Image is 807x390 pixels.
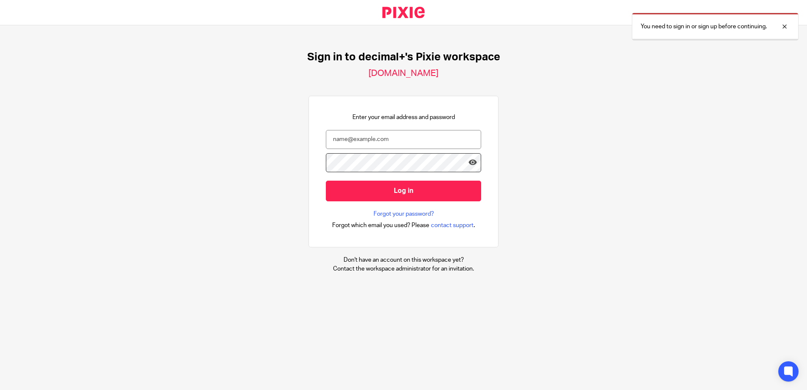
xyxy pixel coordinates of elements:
h2: [DOMAIN_NAME] [368,68,439,79]
p: Contact the workspace administrator for an invitation. [333,265,474,273]
input: Log in [326,181,481,201]
input: name@example.com [326,130,481,149]
p: You need to sign in or sign up before continuing. [641,22,767,31]
a: Forgot your password? [374,210,434,218]
h1: Sign in to decimal+'s Pixie workspace [307,51,500,64]
span: Forgot which email you used? Please [332,221,429,230]
p: Enter your email address and password [352,113,455,122]
p: Don't have an account on this workspace yet? [333,256,474,264]
div: . [332,220,475,230]
span: contact support [431,221,474,230]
